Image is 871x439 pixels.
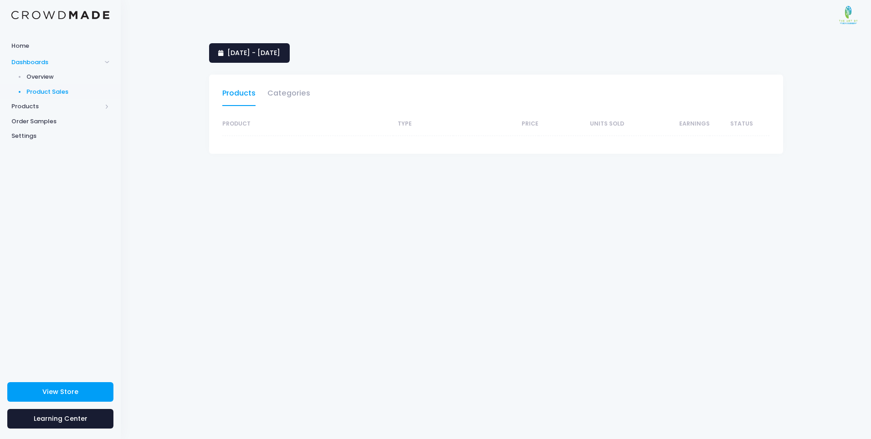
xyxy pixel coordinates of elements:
[26,72,110,81] span: Overview
[11,11,109,20] img: Logo
[839,6,857,24] img: User
[710,112,769,136] th: Status
[227,48,280,57] span: [DATE] - [DATE]
[222,85,256,106] a: Products
[26,87,110,96] span: Product Sales
[11,102,102,111] span: Products
[209,43,290,63] a: [DATE] - [DATE]
[7,409,113,429] a: Learning Center
[11,117,109,126] span: Order Samples
[7,382,113,402] a: View Store
[538,112,624,136] th: Units Sold
[222,112,393,136] th: Product
[393,112,453,136] th: Type
[11,131,109,141] span: Settings
[34,414,87,423] span: Learning Center
[624,112,710,136] th: Earnings
[267,85,310,106] a: Categories
[453,112,539,136] th: Price
[42,387,78,396] span: View Store
[11,58,102,67] span: Dashboards
[11,41,109,50] span: Home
